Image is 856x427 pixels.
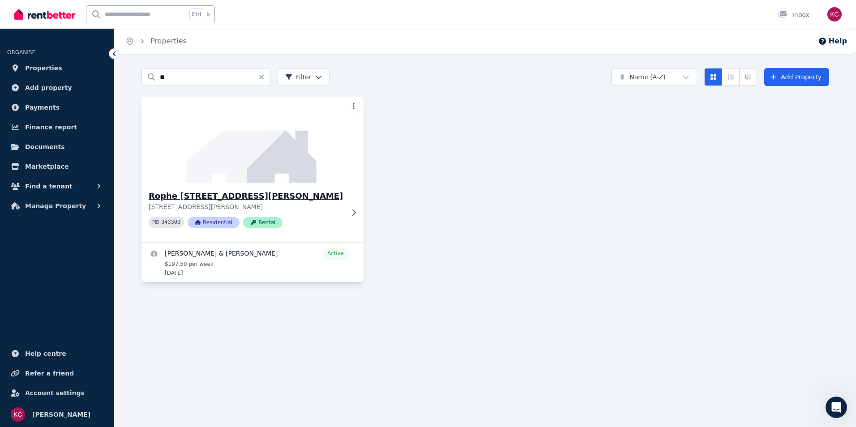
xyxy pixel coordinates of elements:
[7,126,172,153] div: Krystal says…
[7,199,147,245] div: If there is anything else I can help you with, please let me know. Otherwise, I’ll go ahead and c...
[149,190,344,202] h3: Rophe [STREET_ADDRESS][PERSON_NAME]
[611,68,697,86] button: Name (A-Z)
[7,177,107,195] button: Find a tenant
[39,60,165,77] div: Can we get another link snt to her to the correct email?
[14,8,75,21] img: RentBetter
[149,202,344,211] p: [STREET_ADDRESS][PERSON_NAME]
[157,4,173,20] div: Close
[26,5,40,19] img: Profile image for Rochelle
[25,368,74,379] span: Refer a friend
[7,118,107,136] a: Finance report
[629,73,666,81] span: Name (A-Z)
[704,68,757,86] div: View options
[39,4,165,48] div: okay great thanks, she has confirmed that the address I have provided is the correct address, so ...
[818,36,847,47] button: Help
[722,68,740,86] button: Compact list view
[141,243,364,282] a: View details for Reuben Harris & Marika Sambo
[188,217,240,228] span: Residential
[136,94,369,185] img: Rophe Lot 13/1 Sharpe Drive, Mount Burges
[189,9,203,20] span: Ctrl
[32,409,90,420] span: [PERSON_NAME]
[43,4,102,11] h1: [PERSON_NAME]
[7,55,172,90] div: Krystal says…
[7,364,107,382] a: Refer a friend
[25,141,65,152] span: Documents
[43,11,107,20] p: Active in the last 15m
[739,68,757,86] button: Expanded list view
[7,98,107,116] a: Payments
[827,7,842,21] img: Krystal Carew
[25,102,60,113] span: Payments
[7,90,147,119] div: Let me pass this on to the team and will get back to you
[7,152,172,199] div: Rochelle says…
[25,82,72,93] span: Add property
[25,181,73,192] span: Find a tenant
[14,205,140,239] div: If there is anything else I can help you with, please let me know. Otherwise, I’ll go ahead and c...
[764,68,829,86] a: Add Property
[25,161,68,172] span: Marketplace
[826,397,847,418] iframe: Intercom live chat
[32,252,172,289] div: Amazing thank you!! Ill let the tenant know now too, you can close :) many tahnks!!
[25,388,85,398] span: Account settings
[778,10,809,19] div: Inbox
[11,407,25,422] img: Krystal Carew
[39,257,165,284] div: Amazing thank you!! Ill let the tenant know now too, you can close :) many tahnks!!
[278,68,330,86] button: Filter
[7,252,172,296] div: Krystal says…
[7,49,35,56] span: ORGANISE
[7,79,107,97] a: Add property
[7,158,107,175] a: Marketplace
[32,55,172,83] div: Can we get another link snt to her to the correct email?
[25,201,86,211] span: Manage Property
[243,217,282,228] span: Rental
[25,122,77,132] span: Finance report
[704,68,722,86] button: Card view
[141,97,364,242] a: Rophe Lot 13/1 Sharpe Drive, Mount BurgesRophe [STREET_ADDRESS][PERSON_NAME][STREET_ADDRESS][PERS...
[7,384,107,402] a: Account settings
[7,197,107,215] button: Manage Property
[136,131,165,140] div: Thanks :)
[128,126,172,145] div: Thanks :)
[7,90,172,126] div: Rochelle says…
[7,345,107,363] a: Help centre
[25,348,66,359] span: Help centre
[14,96,140,113] div: Let me pass this on to the team and will get back to you
[115,29,197,54] nav: Breadcrumb
[140,4,157,21] button: Home
[7,59,107,77] a: Properties
[152,220,159,225] small: PID
[258,68,270,86] button: Clear search
[14,158,140,192] div: Hi [PERSON_NAME], thanks for your patience. We’ve just fixed this one and the last notification s...
[7,138,107,156] a: Documents
[161,219,180,226] code: 343303
[6,4,23,21] button: go back
[207,11,210,18] span: k
[25,63,62,73] span: Properties
[7,152,147,198] div: Hi [PERSON_NAME], thanks for your patience. We’ve just fixed this one and the last notification s...
[347,100,360,113] button: More options
[285,73,312,81] span: Filter
[150,37,187,45] a: Properties
[7,199,172,252] div: Rochelle says…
